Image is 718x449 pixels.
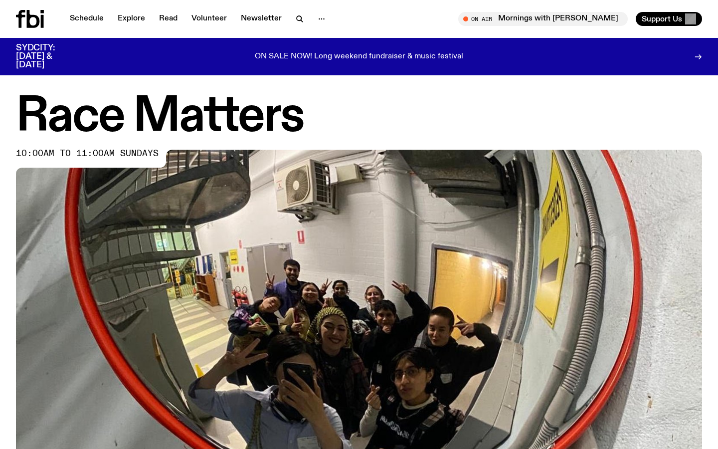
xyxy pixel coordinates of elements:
[16,95,702,140] h1: Race Matters
[64,12,110,26] a: Schedule
[16,44,80,69] h3: SYDCITY: [DATE] & [DATE]
[153,12,183,26] a: Read
[16,150,159,158] span: 10:00am to 11:00am sundays
[642,14,682,23] span: Support Us
[185,12,233,26] a: Volunteer
[112,12,151,26] a: Explore
[458,12,628,26] button: On AirMornings with [PERSON_NAME] / [US_STATE][PERSON_NAME] Interview
[636,12,702,26] button: Support Us
[235,12,288,26] a: Newsletter
[255,52,463,61] p: ON SALE NOW! Long weekend fundraiser & music festival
